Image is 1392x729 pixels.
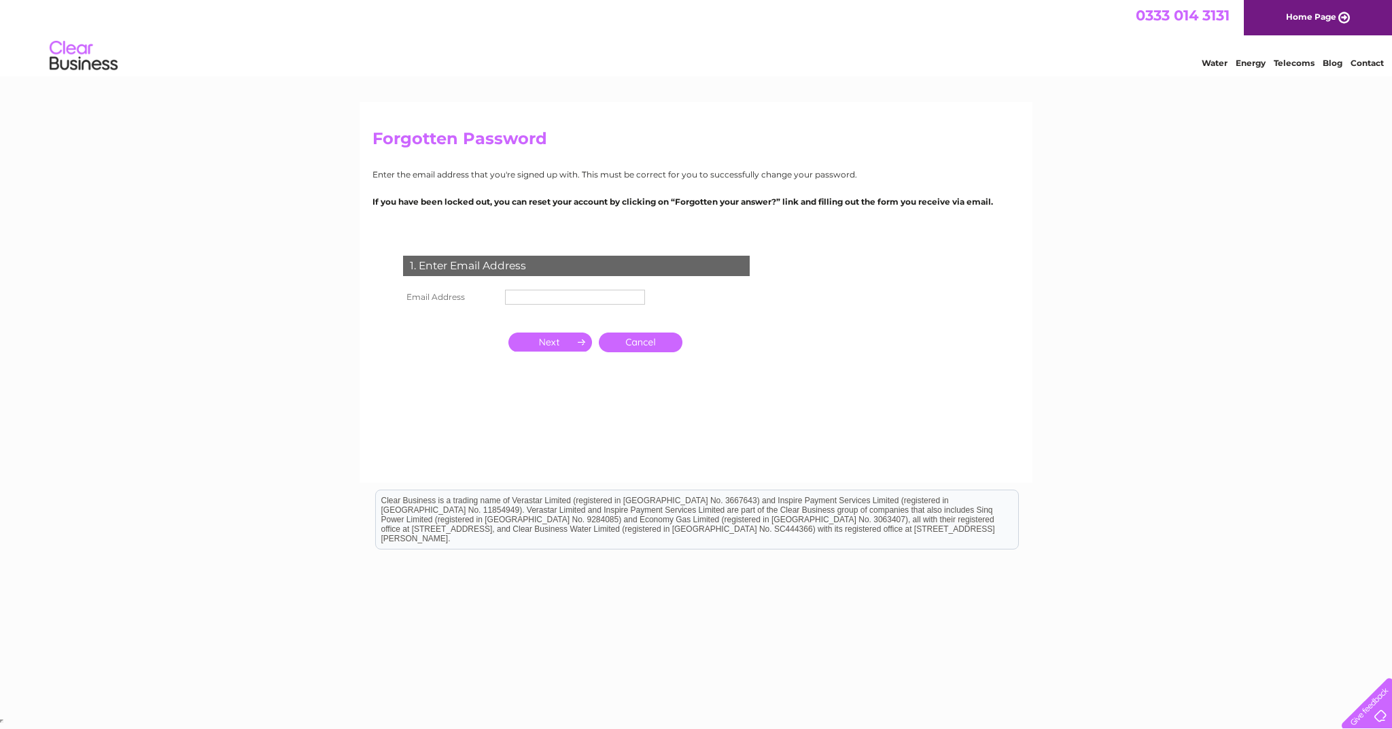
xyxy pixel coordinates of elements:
th: Email Address [400,286,502,308]
a: 0333 014 3131 [1136,7,1230,24]
a: Blog [1323,58,1342,68]
div: 1. Enter Email Address [403,256,750,276]
p: Enter the email address that you're signed up with. This must be correct for you to successfully ... [372,168,1020,181]
a: Telecoms [1274,58,1315,68]
a: Energy [1236,58,1266,68]
img: logo.png [49,35,118,77]
a: Contact [1351,58,1384,68]
a: Cancel [599,333,682,352]
a: Water [1202,58,1228,68]
h2: Forgotten Password [372,129,1020,155]
p: If you have been locked out, you can reset your account by clicking on “Forgotten your answer?” l... [372,195,1020,208]
div: Clear Business is a trading name of Verastar Limited (registered in [GEOGRAPHIC_DATA] No. 3667643... [376,7,1018,66]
